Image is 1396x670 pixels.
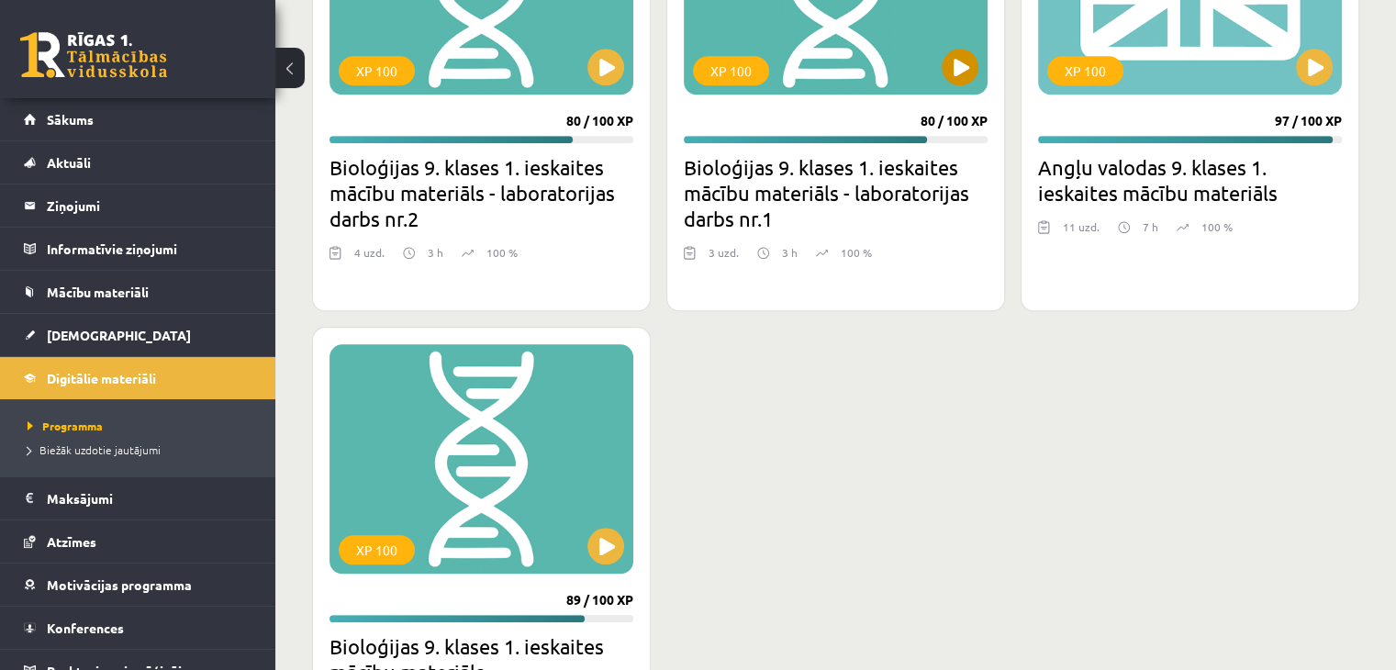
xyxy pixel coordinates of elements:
h2: Bioloģijas 9. klases 1. ieskaites mācību materiāls - laboratorijas darbs nr.1 [684,154,988,231]
p: 3 h [782,244,798,261]
span: Sākums [47,111,94,128]
a: Biežāk uzdotie jautājumi [28,441,257,458]
div: XP 100 [693,56,769,85]
div: XP 100 [339,56,415,85]
span: Biežāk uzdotie jautājumi [28,442,161,457]
a: [DEMOGRAPHIC_DATA] [24,314,252,356]
span: Atzīmes [47,533,96,550]
span: Digitālie materiāli [47,370,156,386]
div: 3 uzd. [709,244,739,272]
span: Aktuāli [47,154,91,171]
a: Informatīvie ziņojumi [24,228,252,270]
p: 3 h [428,244,443,261]
a: Ziņojumi [24,184,252,227]
a: Mācību materiāli [24,271,252,313]
span: Mācību materiāli [47,284,149,300]
span: Programma [28,419,103,433]
div: XP 100 [339,535,415,564]
p: 100 % [1201,218,1233,235]
a: Rīgas 1. Tālmācības vidusskola [20,32,167,78]
div: XP 100 [1047,56,1123,85]
a: Motivācijas programma [24,564,252,606]
a: Maksājumi [24,477,252,519]
p: 7 h [1143,218,1158,235]
a: Atzīmes [24,520,252,563]
span: [DEMOGRAPHIC_DATA] [47,327,191,343]
a: Sākums [24,98,252,140]
legend: Maksājumi [47,477,252,519]
a: Konferences [24,607,252,649]
h2: Angļu valodas 9. klases 1. ieskaites mācību materiāls [1038,154,1342,206]
div: 11 uzd. [1063,218,1100,246]
a: Digitālie materiāli [24,357,252,399]
p: 100 % [486,244,518,261]
p: 100 % [841,244,872,261]
span: Konferences [47,620,124,636]
legend: Ziņojumi [47,184,252,227]
h2: Bioloģijas 9. klases 1. ieskaites mācību materiāls - laboratorijas darbs nr.2 [329,154,633,231]
div: 4 uzd. [354,244,385,272]
a: Aktuāli [24,141,252,184]
a: Programma [28,418,257,434]
span: Motivācijas programma [47,576,192,593]
legend: Informatīvie ziņojumi [47,228,252,270]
